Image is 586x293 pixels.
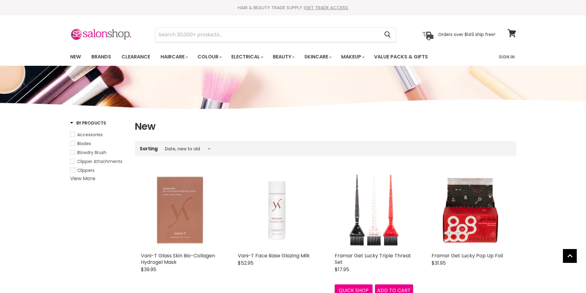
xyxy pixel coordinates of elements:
a: Accessories [70,131,127,138]
a: GET TRADE ACCESS [305,4,348,11]
a: Framar Get Lucky Triple Threat Set Framar Get Lucky Triple Threat Set [335,171,413,249]
nav: Main [62,48,524,66]
a: Value Packs & Gifts [369,50,433,63]
span: $39.95 [141,266,156,273]
a: Vani-T Glass Skin Bio-Collagen Hydrogel Mask [141,252,215,266]
span: Clipper Attachments [77,158,122,164]
a: Sign In [495,50,518,63]
span: $17.95 [335,266,349,273]
img: Vani-T Glass Skin Bio-Collagen Hydrogel Mask [141,171,219,249]
a: Skincare [300,50,335,63]
label: Sorting [140,146,158,151]
a: Blades [70,140,127,147]
img: Framar Get Lucky Triple Threat Set [346,171,401,249]
a: Framar Get Lucky Triple Threat Set [335,252,411,266]
a: Brands [87,50,116,63]
span: Clippers [77,167,94,173]
img: Vani-T Face Base Glazing Milk [238,171,316,249]
a: Clipper Attachments [70,158,127,165]
a: View More [70,175,95,182]
a: Electrical [227,50,267,63]
span: Blades [77,141,91,147]
input: Search [155,28,380,42]
a: Vani-T Face Base Glazing Milk [238,252,310,259]
button: Search [380,28,396,42]
a: Framar Get Lucky Pop Up Foil [432,252,503,259]
a: Makeup [337,50,368,63]
p: Orders over $149 ship free! [438,32,495,37]
ul: Main menu [66,48,464,66]
div: HAIR & BEAUTY TRADE SUPPLY | [62,5,524,11]
a: Clearance [117,50,155,63]
h1: New [135,120,516,133]
span: Accessories [77,132,103,138]
span: $52.95 [238,259,253,267]
form: Product [155,27,396,42]
a: Vani-T Face Base Glazing Milk Vani-T Face Base Glazing Milk [238,171,316,249]
a: Haircare [156,50,192,63]
span: $31.95 [432,259,446,267]
a: Blowdry Brush [70,149,127,156]
a: New [66,50,86,63]
span: Blowdry Brush [77,149,106,156]
img: Framar Get Lucky Pop Up Foil [436,171,505,249]
h3: By Products [70,120,106,126]
a: Framar Get Lucky Pop Up Foil Framar Get Lucky Pop Up Foil [432,171,510,249]
a: Clippers [70,167,127,174]
a: Colour [193,50,225,63]
a: Vani-T Glass Skin Bio-Collagen Hydrogel Mask Vani-T Glass Skin Bio-Collagen Hydrogel Mask [141,171,219,249]
a: Beauty [268,50,298,63]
